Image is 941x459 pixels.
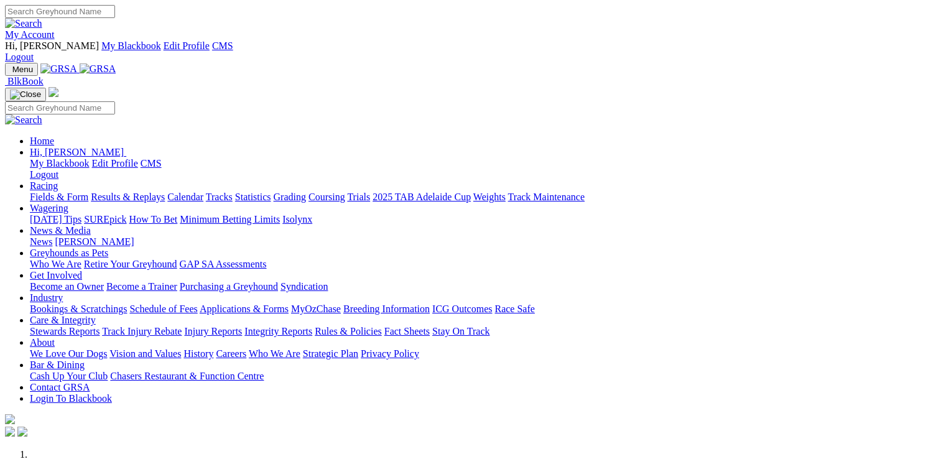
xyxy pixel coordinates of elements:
[180,259,267,269] a: GAP SA Assessments
[167,192,203,202] a: Calendar
[216,348,246,359] a: Careers
[30,326,936,337] div: Care & Integrity
[30,192,936,203] div: Racing
[5,88,46,101] button: Toggle navigation
[30,169,58,180] a: Logout
[280,281,328,292] a: Syndication
[5,414,15,424] img: logo-grsa-white.png
[30,158,936,180] div: Hi, [PERSON_NAME]
[30,281,104,292] a: Become an Owner
[206,192,233,202] a: Tracks
[129,214,178,225] a: How To Bet
[30,337,55,348] a: About
[7,76,44,86] span: BlkBook
[347,192,370,202] a: Trials
[5,52,34,62] a: Logout
[282,214,312,225] a: Isolynx
[5,114,42,126] img: Search
[30,304,127,314] a: Bookings & Scratchings
[30,147,124,157] span: Hi, [PERSON_NAME]
[308,192,345,202] a: Coursing
[92,158,138,169] a: Edit Profile
[40,63,77,75] img: GRSA
[109,348,181,359] a: Vision and Values
[212,40,233,51] a: CMS
[373,192,471,202] a: 2025 TAB Adelaide Cup
[5,5,115,18] input: Search
[49,87,58,97] img: logo-grsa-white.png
[5,29,55,40] a: My Account
[30,214,936,225] div: Wagering
[30,248,108,258] a: Greyhounds as Pets
[473,192,506,202] a: Weights
[180,214,280,225] a: Minimum Betting Limits
[384,326,430,336] a: Fact Sheets
[141,158,162,169] a: CMS
[106,281,177,292] a: Become a Trainer
[274,192,306,202] a: Grading
[5,63,38,76] button: Toggle navigation
[244,326,312,336] a: Integrity Reports
[102,326,182,336] a: Track Injury Rebate
[184,326,242,336] a: Injury Reports
[30,326,100,336] a: Stewards Reports
[30,304,936,315] div: Industry
[30,348,936,359] div: About
[80,63,116,75] img: GRSA
[17,427,27,437] img: twitter.svg
[5,40,99,51] span: Hi, [PERSON_NAME]
[30,214,81,225] a: [DATE] Tips
[200,304,289,314] a: Applications & Forms
[30,236,52,247] a: News
[30,359,85,370] a: Bar & Dining
[432,326,489,336] a: Stay On Track
[5,101,115,114] input: Search
[30,158,90,169] a: My Blackbook
[291,304,341,314] a: MyOzChase
[183,348,213,359] a: History
[30,180,58,191] a: Racing
[91,192,165,202] a: Results & Replays
[129,304,197,314] a: Schedule of Fees
[30,315,96,325] a: Care & Integrity
[30,203,68,213] a: Wagering
[30,192,88,202] a: Fields & Form
[30,236,936,248] div: News & Media
[30,281,936,292] div: Get Involved
[30,270,82,280] a: Get Involved
[303,348,358,359] a: Strategic Plan
[55,236,134,247] a: [PERSON_NAME]
[5,427,15,437] img: facebook.svg
[12,65,33,74] span: Menu
[508,192,585,202] a: Track Maintenance
[30,371,108,381] a: Cash Up Your Club
[235,192,271,202] a: Statistics
[110,371,264,381] a: Chasers Restaurant & Function Centre
[249,348,300,359] a: Who We Are
[30,292,63,303] a: Industry
[164,40,210,51] a: Edit Profile
[30,225,91,236] a: News & Media
[343,304,430,314] a: Breeding Information
[5,40,936,63] div: My Account
[180,281,278,292] a: Purchasing a Greyhound
[30,147,126,157] a: Hi, [PERSON_NAME]
[101,40,161,51] a: My Blackbook
[30,348,107,359] a: We Love Our Dogs
[5,18,42,29] img: Search
[315,326,382,336] a: Rules & Policies
[494,304,534,314] a: Race Safe
[361,348,419,359] a: Privacy Policy
[432,304,492,314] a: ICG Outcomes
[84,259,177,269] a: Retire Your Greyhound
[30,259,81,269] a: Who We Are
[30,136,54,146] a: Home
[30,393,112,404] a: Login To Blackbook
[5,76,44,86] a: BlkBook
[30,259,936,270] div: Greyhounds as Pets
[30,371,936,382] div: Bar & Dining
[10,90,41,100] img: Close
[84,214,126,225] a: SUREpick
[30,382,90,392] a: Contact GRSA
